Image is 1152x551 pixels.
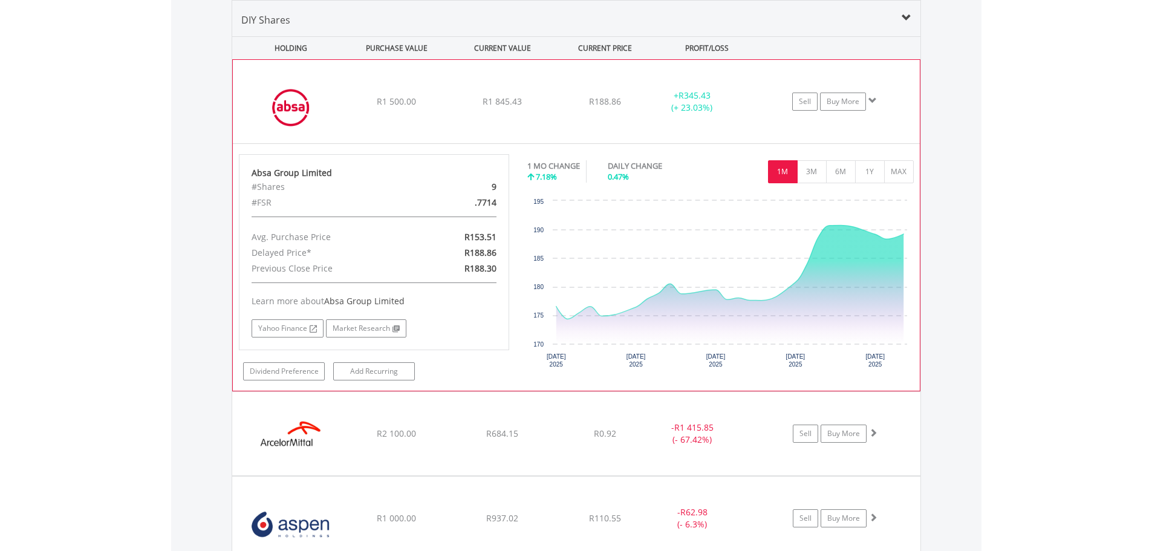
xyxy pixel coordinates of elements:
[239,75,343,140] img: EQU.ZA.ABG.png
[608,171,629,182] span: 0.47%
[483,96,522,107] span: R1 845.43
[608,160,705,172] div: DAILY CHANGE
[242,179,418,195] div: #Shares
[533,312,544,319] text: 175
[241,13,290,27] span: DIY Shares
[626,353,646,368] text: [DATE] 2025
[527,160,580,172] div: 1 MO CHANGE
[793,425,818,443] a: Sell
[324,295,405,307] span: Absa Group Limited
[527,195,913,376] svg: Interactive chart
[865,353,885,368] text: [DATE] 2025
[793,509,818,527] a: Sell
[646,90,737,114] div: + (+ 23.03%)
[533,198,544,205] text: 195
[345,37,449,59] div: PURCHASE VALUE
[589,96,621,107] span: R188.86
[547,353,566,368] text: [DATE] 2025
[533,227,544,233] text: 190
[242,245,418,261] div: Delayed Price*
[527,195,914,376] div: Chart. Highcharts interactive chart.
[647,422,738,446] div: - (- 67.42%)
[855,160,885,183] button: 1Y
[418,179,506,195] div: 9
[821,509,867,527] a: Buy More
[486,428,518,439] span: R684.15
[680,506,708,518] span: R62.98
[242,195,418,210] div: #FSR
[464,262,496,274] span: R188.30
[252,319,324,337] a: Yahoo Finance
[533,284,544,290] text: 180
[679,90,711,101] span: R345.43
[826,160,856,183] button: 6M
[451,37,555,59] div: CURRENT VALUE
[556,37,652,59] div: CURRENT PRICE
[536,171,557,182] span: 7.18%
[242,229,418,245] div: Avg. Purchase Price
[242,261,418,276] div: Previous Close Price
[884,160,914,183] button: MAX
[656,37,759,59] div: PROFIT/LOSS
[243,362,325,380] a: Dividend Preference
[647,506,738,530] div: - (- 6.3%)
[377,96,416,107] span: R1 500.00
[238,407,342,472] img: EQU.ZA.ACL.png
[786,353,805,368] text: [DATE] 2025
[486,512,518,524] span: R937.02
[377,512,416,524] span: R1 000.00
[464,247,496,258] span: R188.86
[252,167,497,179] div: Absa Group Limited
[589,512,621,524] span: R110.55
[674,422,714,433] span: R1 415.85
[821,425,867,443] a: Buy More
[533,255,544,262] text: 185
[594,428,616,439] span: R0.92
[326,319,406,337] a: Market Research
[252,295,497,307] div: Learn more about
[464,231,496,243] span: R153.51
[333,362,415,380] a: Add Recurring
[797,160,827,183] button: 3M
[418,195,506,210] div: .7714
[233,37,343,59] div: HOLDING
[533,341,544,348] text: 170
[377,428,416,439] span: R2 100.00
[792,93,818,111] a: Sell
[768,160,798,183] button: 1M
[706,353,726,368] text: [DATE] 2025
[820,93,866,111] a: Buy More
